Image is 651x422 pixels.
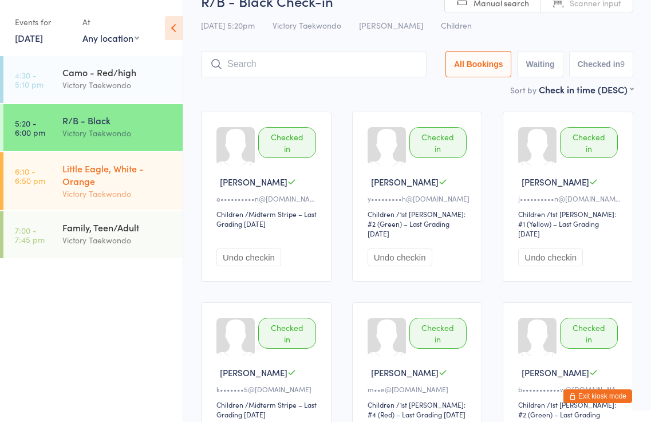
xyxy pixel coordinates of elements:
[62,221,173,234] div: Family, Teen/Adult
[409,318,467,349] div: Checked in
[62,187,173,200] div: Victory Taekwondo
[620,60,625,69] div: 9
[15,226,45,244] time: 7:00 - 7:45 pm
[560,318,618,349] div: Checked in
[3,104,183,151] a: 5:20 -6:00 pmR/B - BlackVictory Taekwondo
[359,19,423,31] span: [PERSON_NAME]
[368,384,471,394] div: m••e@[DOMAIN_NAME]
[273,19,341,31] span: Victory Taekwondo
[368,209,394,219] div: Children
[216,194,319,203] div: e••••••••••n@[DOMAIN_NAME]
[522,366,589,378] span: [PERSON_NAME]
[15,31,43,44] a: [DATE]
[82,31,139,44] div: Any location
[15,119,45,137] time: 5:20 - 6:00 pm
[15,13,71,31] div: Events for
[216,209,243,219] div: Children
[216,384,319,394] div: k•••••••5@[DOMAIN_NAME]
[563,389,632,403] button: Exit kiosk mode
[539,83,633,96] div: Check in time (DESC)
[445,51,512,77] button: All Bookings
[517,51,563,77] button: Waiting
[3,152,183,210] a: 6:10 -6:50 pmLittle Eagle, White - OrangeVictory Taekwondo
[368,249,432,266] button: Undo checkin
[15,70,44,89] time: 4:30 - 5:10 pm
[82,13,139,31] div: At
[560,127,618,158] div: Checked in
[62,234,173,247] div: Victory Taekwondo
[518,249,583,266] button: Undo checkin
[62,66,173,78] div: Camo - Red/high
[371,176,439,188] span: [PERSON_NAME]
[441,19,472,31] span: Children
[569,51,634,77] button: Checked in9
[518,194,621,203] div: j••••••••••n@[DOMAIN_NAME]
[62,114,173,127] div: R/B - Black
[258,318,316,349] div: Checked in
[510,84,536,96] label: Sort by
[368,400,394,409] div: Children
[62,127,173,140] div: Victory Taekwondo
[518,209,545,219] div: Children
[368,194,471,203] div: y•••••••••h@[DOMAIN_NAME]
[201,51,427,77] input: Search
[368,400,465,419] span: / 1st [PERSON_NAME]: #4 (Red) – Last Grading [DATE]
[220,366,287,378] span: [PERSON_NAME]
[216,209,317,228] span: / Midterm Stripe – Last Grading [DATE]
[62,162,173,187] div: Little Eagle, White - Orange
[368,209,465,238] span: / 1st [PERSON_NAME]: #2 (Green) – Last Grading [DATE]
[216,249,281,266] button: Undo checkin
[409,127,467,158] div: Checked in
[371,366,439,378] span: [PERSON_NAME]
[201,19,255,31] span: [DATE] 5:20pm
[522,176,589,188] span: [PERSON_NAME]
[258,127,316,158] div: Checked in
[216,400,243,409] div: Children
[3,211,183,258] a: 7:00 -7:45 pmFamily, Teen/AdultVictory Taekwondo
[220,176,287,188] span: [PERSON_NAME]
[62,78,173,92] div: Victory Taekwondo
[15,167,45,185] time: 6:10 - 6:50 pm
[216,400,317,419] span: / Midterm Stripe – Last Grading [DATE]
[518,400,545,409] div: Children
[3,56,183,103] a: 4:30 -5:10 pmCamo - Red/highVictory Taekwondo
[518,384,621,394] div: b•••••••••••w@[DOMAIN_NAME]
[518,209,616,238] span: / 1st [PERSON_NAME]: #1 (Yellow) – Last Grading [DATE]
